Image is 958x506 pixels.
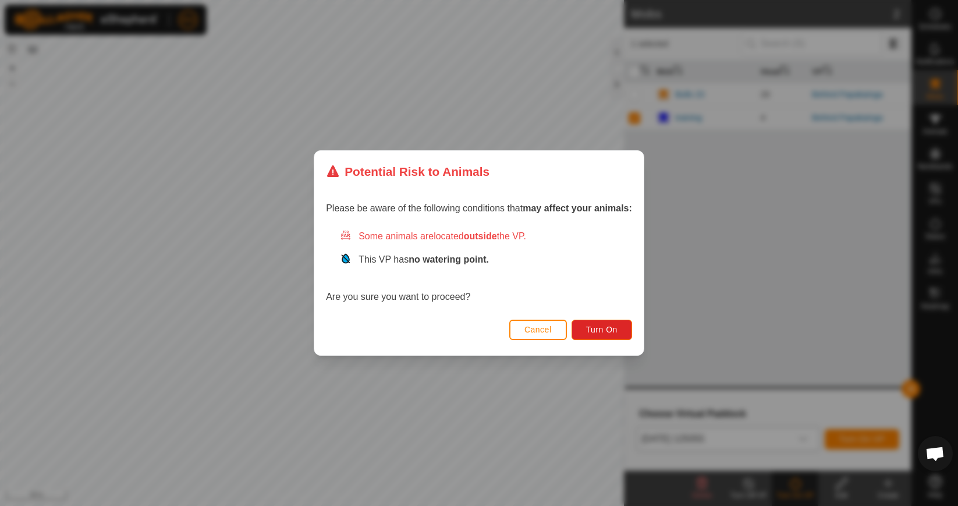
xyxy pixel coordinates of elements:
button: Cancel [509,320,567,340]
strong: no watering point. [409,254,489,264]
strong: may affect your animals: [523,203,632,213]
span: This VP has [359,254,489,264]
span: Please be aware of the following conditions that [326,203,632,213]
button: Turn On [572,320,632,340]
span: Cancel [524,325,552,334]
div: Potential Risk to Animals [326,162,489,181]
div: Are you sure you want to proceed? [326,229,632,304]
div: Some animals are [340,229,632,243]
a: Open chat [918,436,953,471]
span: located the VP. [434,231,526,241]
strong: outside [464,231,497,241]
span: Turn On [586,325,618,334]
